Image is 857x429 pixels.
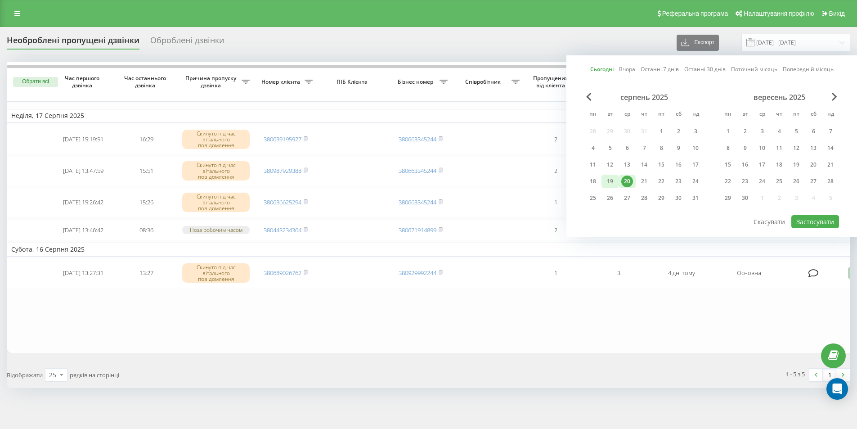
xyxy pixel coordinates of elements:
[722,126,734,137] div: 1
[264,198,301,206] a: 380636625294
[655,108,668,122] abbr: п’ятниця
[59,75,108,89] span: Час першого дзвінка
[655,159,667,171] div: 15
[7,371,43,379] span: Відображати
[264,167,301,175] a: 380987929388
[719,175,736,188] div: пн 22 вер 2025 р.
[690,126,701,137] div: 3
[619,141,636,155] div: ср 6 серп 2025 р.
[739,159,751,171] div: 16
[689,108,702,122] abbr: неділя
[756,126,768,137] div: 3
[603,108,617,122] abbr: вівторок
[653,175,670,188] div: пт 22 серп 2025 р.
[621,142,633,154] div: 6
[619,191,636,205] div: ср 27 серп 2025 р.
[673,142,684,154] div: 9
[754,158,771,172] div: ср 17 вер 2025 р.
[325,78,381,86] span: ПІБ Клієнта
[749,215,790,228] button: Скасувати
[586,108,600,122] abbr: понеділок
[788,125,805,138] div: пт 5 вер 2025 р.
[736,125,754,138] div: вт 2 вер 2025 р.
[115,156,178,186] td: 15:51
[783,65,834,73] a: Попередній місяць
[687,141,704,155] div: нд 10 серп 2025 р.
[587,258,650,288] td: 3
[829,10,845,17] span: Вихід
[115,219,178,241] td: 08:36
[808,159,819,171] div: 20
[822,125,839,138] div: нд 7 вер 2025 р.
[790,159,802,171] div: 19
[739,142,751,154] div: 9
[655,192,667,204] div: 29
[822,141,839,155] div: нд 14 вер 2025 р.
[822,158,839,172] div: нд 21 вер 2025 р.
[182,161,250,181] div: Скинуто під час вітального повідомлення
[259,78,305,86] span: Номер клієнта
[690,176,701,187] div: 24
[687,158,704,172] div: нд 17 серп 2025 р.
[636,175,653,188] div: чт 21 серп 2025 р.
[722,176,734,187] div: 22
[584,158,601,172] div: пн 11 серп 2025 р.
[264,135,301,143] a: 380639195927
[590,65,614,73] a: Сьогодні
[524,219,587,241] td: 2
[719,141,736,155] div: пн 8 вер 2025 р.
[805,125,822,138] div: сб 6 вер 2025 р.
[641,65,679,73] a: Останні 7 днів
[394,78,440,86] span: Бізнес номер
[619,175,636,188] div: ср 20 серп 2025 р.
[719,93,839,102] div: вересень 2025
[823,369,836,381] a: 1
[604,159,616,171] div: 12
[805,141,822,155] div: сб 13 вер 2025 р.
[754,175,771,188] div: ср 24 вер 2025 р.
[722,142,734,154] div: 8
[52,125,115,154] td: [DATE] 15:19:51
[655,142,667,154] div: 8
[773,176,785,187] div: 25
[670,125,687,138] div: сб 2 серп 2025 р.
[636,141,653,155] div: чт 7 серп 2025 р.
[399,226,436,234] a: 380671914899
[670,141,687,155] div: сб 9 серп 2025 р.
[182,193,250,212] div: Скинуто під час вітального повідомлення
[150,36,224,50] div: Оброблені дзвінки
[182,226,250,234] div: Поза робочим часом
[722,159,734,171] div: 15
[791,215,839,228] button: Застосувати
[653,191,670,205] div: пт 29 серп 2025 р.
[771,175,788,188] div: чт 25 вер 2025 р.
[805,158,822,172] div: сб 20 вер 2025 р.
[739,192,751,204] div: 30
[115,188,178,217] td: 15:26
[673,176,684,187] div: 23
[604,176,616,187] div: 19
[586,93,592,101] span: Previous Month
[182,75,242,89] span: Причина пропуску дзвінка
[650,258,713,288] td: 4 дні тому
[524,125,587,154] td: 2
[677,35,719,51] button: Експорт
[790,142,802,154] div: 12
[687,175,704,188] div: нд 24 серп 2025 р.
[619,65,635,73] a: Вчора
[739,126,751,137] div: 2
[684,65,726,73] a: Останні 30 днів
[825,142,836,154] div: 14
[785,370,805,379] div: 1 - 5 з 5
[13,77,58,87] button: Обрати всі
[524,188,587,217] td: 1
[771,158,788,172] div: чт 18 вер 2025 р.
[584,191,601,205] div: пн 25 серп 2025 р.
[182,263,250,283] div: Скинуто під час вітального повідомлення
[601,191,619,205] div: вт 26 серп 2025 р.
[673,159,684,171] div: 16
[756,142,768,154] div: 10
[738,108,752,122] abbr: вівторок
[824,108,837,122] abbr: неділя
[731,65,777,73] a: Поточний місяць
